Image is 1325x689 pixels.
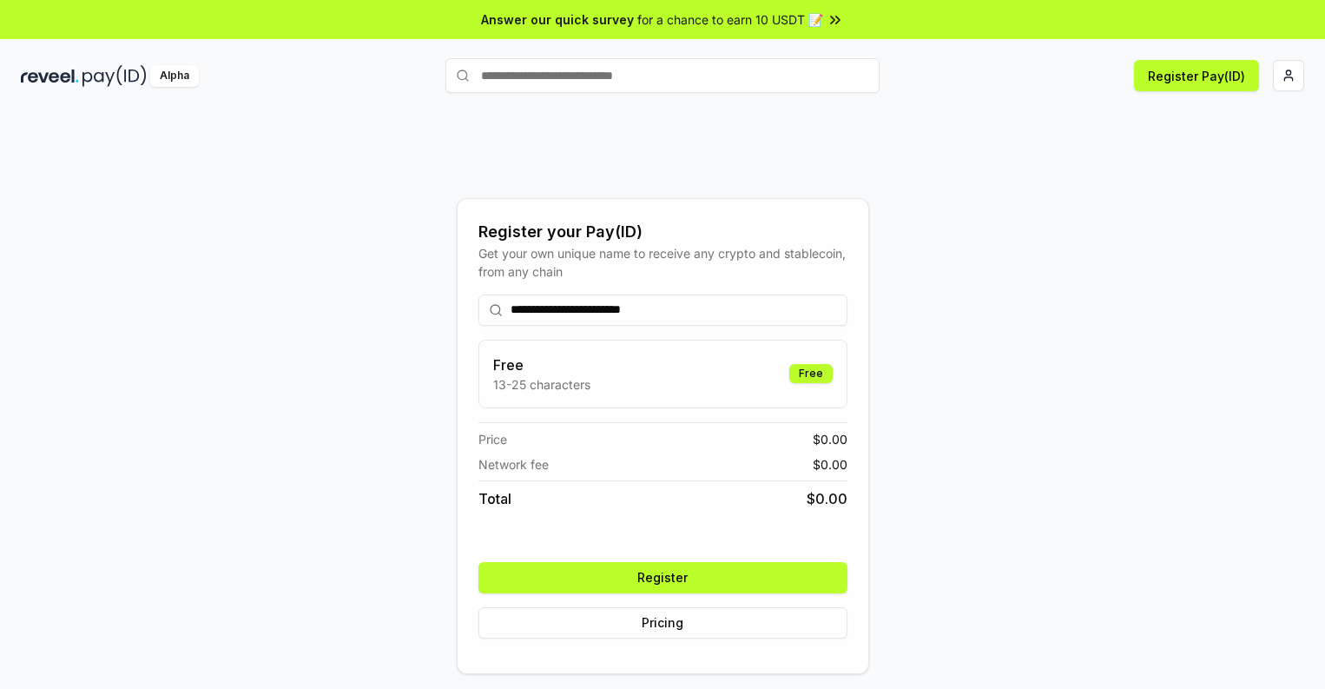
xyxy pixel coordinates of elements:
[21,65,79,87] img: reveel_dark
[82,65,147,87] img: pay_id
[478,244,847,281] div: Get your own unique name to receive any crypto and stablecoin, from any chain
[813,430,847,448] span: $ 0.00
[493,354,590,375] h3: Free
[493,375,590,394] p: 13-25 characters
[478,488,511,509] span: Total
[478,607,847,639] button: Pricing
[478,562,847,593] button: Register
[150,65,199,87] div: Alpha
[1134,60,1259,91] button: Register Pay(ID)
[481,10,634,29] span: Answer our quick survey
[813,455,847,474] span: $ 0.00
[807,488,847,509] span: $ 0.00
[478,430,507,448] span: Price
[789,364,833,383] div: Free
[637,10,823,29] span: for a chance to earn 10 USDT 📝
[478,455,549,474] span: Network fee
[478,220,847,244] div: Register your Pay(ID)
